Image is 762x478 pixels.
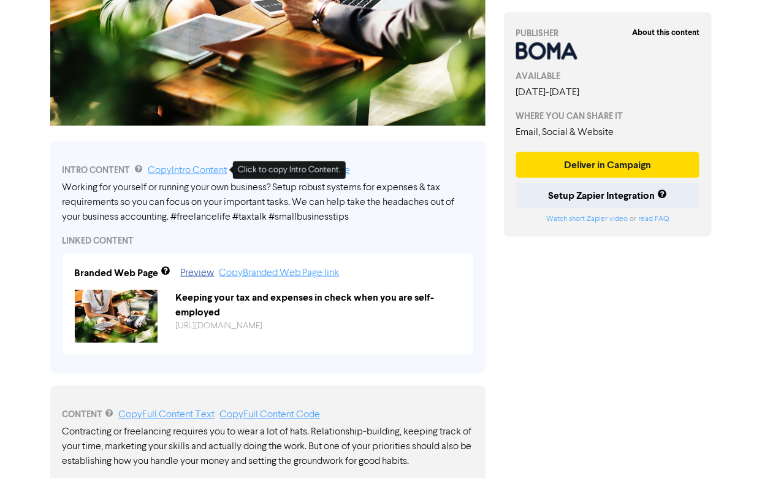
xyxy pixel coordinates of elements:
[176,322,263,330] a: [URL][DOMAIN_NAME]
[63,163,473,178] div: INTRO CONTENT
[63,180,473,225] div: Working for yourself or running your own business? Setup robust systems for expenses & tax requir...
[516,85,700,100] div: [DATE] - [DATE]
[516,214,700,225] div: or
[546,215,628,223] a: Watch short Zapier video
[220,411,321,420] a: Copy Full Content Code
[119,411,215,420] a: Copy Full Content Text
[701,419,762,478] iframe: Chat Widget
[167,320,470,333] div: https://public2.bomamarketing.com/cp/2EPhGVXftiosyK6k6ES8W2?sa=6ZM9hYFJ
[516,152,700,178] button: Deliver in Campaign
[148,166,227,175] a: Copy Intro Content
[167,290,470,320] div: Keeping your tax and expenses in check when you are self-employed
[219,268,340,278] a: Copy Branded Web Page link
[516,125,700,140] div: Email, Social & Website
[516,27,700,40] div: PUBLISHER
[63,234,473,247] div: LINKED CONTENT
[516,110,700,123] div: WHERE YOU CAN SHARE IT
[233,161,346,179] div: Click to copy Intro Content.
[75,266,159,280] div: Branded Web Page
[63,408,473,423] div: CONTENT
[516,70,700,83] div: AVAILABLE
[516,183,700,209] button: Setup Zapier Integration
[632,28,699,37] strong: About this content
[638,215,669,223] a: read FAQ
[63,425,473,469] p: Contracting or freelancing requires you to wear a lot of hats. Relationship-building, keeping tra...
[181,268,215,278] a: Preview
